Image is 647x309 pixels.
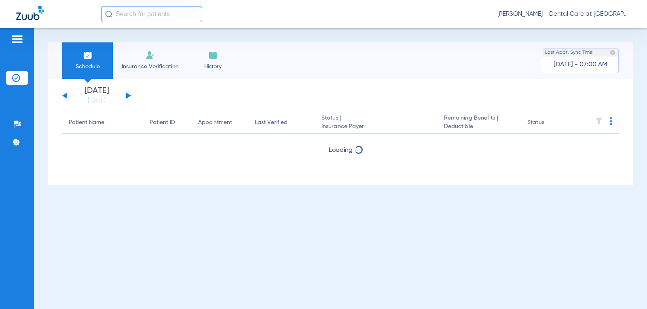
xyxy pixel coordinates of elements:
span: [PERSON_NAME] - Dental Care at [GEOGRAPHIC_DATA] [497,10,631,18]
img: filter.svg [595,117,603,125]
span: Last Appt. Sync Time: [545,48,594,57]
img: hamburger-icon [11,34,23,44]
span: Insurance Verification [119,63,182,71]
div: Last Verified [255,118,309,127]
li: [DATE] [72,87,121,105]
img: last sync help info [610,50,615,55]
img: Manual Insurance Verification [146,50,155,60]
img: Schedule [83,50,93,60]
th: Status [521,111,575,134]
a: [DATE] [72,97,121,105]
th: Remaining Benefits | [438,111,521,134]
div: Last Verified [255,118,288,127]
img: Search Icon [105,11,112,18]
span: Schedule [68,63,107,71]
img: History [208,50,218,60]
div: Appointment [198,118,232,127]
div: Patient Name [69,118,104,127]
div: Patient ID [150,118,175,127]
input: Search for patients [101,6,202,22]
span: History [194,63,232,71]
div: Patient ID [150,118,185,127]
span: Deductible [444,122,514,131]
span: Insurance Payer [321,122,431,131]
img: Zuub Logo [16,6,44,20]
img: group-dot-blue.svg [610,117,612,125]
th: Status | [315,111,438,134]
span: Loading [329,147,353,153]
span: [DATE] - 07:00 AM [554,61,607,69]
div: Patient Name [69,118,137,127]
div: Appointment [198,118,242,127]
